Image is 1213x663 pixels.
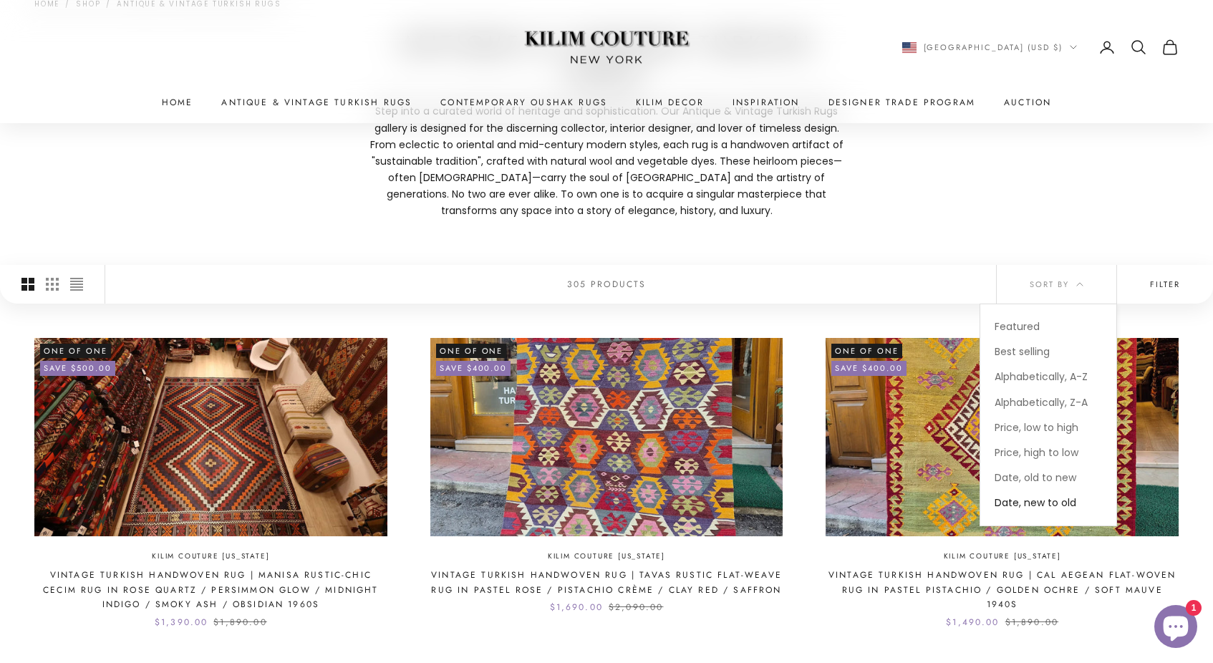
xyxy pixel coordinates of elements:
span: Alphabetically, A-Z [995,369,1088,384]
sale-price: $1,690.00 [550,600,603,614]
a: Kilim Couture [US_STATE] [152,551,269,563]
img: Logo of Kilim Couture New York [517,14,696,82]
on-sale-badge: Save $400.00 [436,361,511,375]
span: One of One [831,344,902,358]
inbox-online-store-chat: Shopify online store chat [1150,605,1202,652]
a: Designer Trade Program [828,95,976,110]
a: Kilim Couture [US_STATE] [944,551,1061,563]
nav: Primary navigation [34,95,1179,110]
nav: Secondary navigation [902,39,1179,56]
button: Filter [1117,265,1213,304]
on-sale-badge: Save $500.00 [40,361,115,375]
a: Vintage Turkish Handwoven Rug | Manisa Rustic-Chic Cecim Rug in Rose Quartz / Persimmon Glow / Mi... [34,568,387,611]
a: Inspiration [733,95,800,110]
span: Alphabetically, Z-A [995,395,1088,410]
span: Price, low to high [995,420,1078,435]
button: Switch to larger product images [21,265,34,304]
span: Featured [995,319,1040,334]
sale-price: $1,490.00 [946,615,999,629]
sale-price: $1,390.00 [155,615,208,629]
compare-at-price: $1,890.00 [1005,615,1058,629]
summary: Kilim Decor [636,95,704,110]
on-sale-badge: Save $400.00 [831,361,907,375]
span: One of One [40,344,111,358]
compare-at-price: $1,890.00 [213,615,266,629]
a: Auction [1004,95,1051,110]
span: [GEOGRAPHIC_DATA] (USD $) [924,41,1063,54]
a: Antique & Vintage Turkish Rugs [221,95,412,110]
a: Vintage Turkish Handwoven Rug | Tavas Rustic Flat-Weave Rug in Pastel Rose / Pistachio Crème / Cl... [430,568,783,597]
a: Contemporary Oushak Rugs [440,95,607,110]
span: Sort by [1030,278,1083,291]
a: Home [162,95,193,110]
span: Price, high to low [995,445,1078,460]
img: United States [902,42,917,53]
button: Switch to compact product images [70,265,83,304]
a: Vintage Turkish Handwoven Rug | Cal Aegean Flat-Woven Rug in Pastel Pistachio / Golden Ochre / So... [826,568,1179,611]
button: Sort by [997,265,1116,304]
span: Best selling [995,344,1050,359]
compare-at-price: $2,090.00 [609,600,663,614]
button: Change country or currency [902,41,1078,54]
span: Date, old to new [995,470,1076,485]
button: Switch to smaller product images [46,265,59,304]
a: Kilim Couture [US_STATE] [548,551,665,563]
span: One of One [436,344,507,358]
span: Date, new to old [995,495,1076,510]
p: Step into a curated world of heritage and sophistication. Our Antique & Vintage Turkish Rugs gall... [363,103,850,219]
p: 305 products [567,277,647,291]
